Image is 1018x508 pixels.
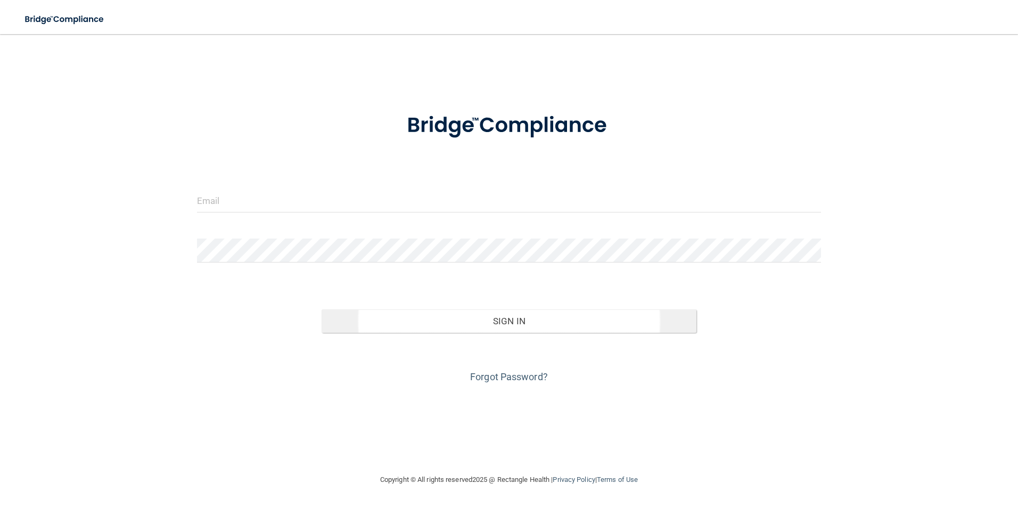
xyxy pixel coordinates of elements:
[553,476,595,484] a: Privacy Policy
[597,476,638,484] a: Terms of Use
[470,371,548,382] a: Forgot Password?
[197,189,822,212] input: Email
[385,98,633,153] img: bridge_compliance_login_screen.278c3ca4.svg
[322,309,696,333] button: Sign In
[16,9,114,30] img: bridge_compliance_login_screen.278c3ca4.svg
[315,463,703,497] div: Copyright © All rights reserved 2025 @ Rectangle Health | |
